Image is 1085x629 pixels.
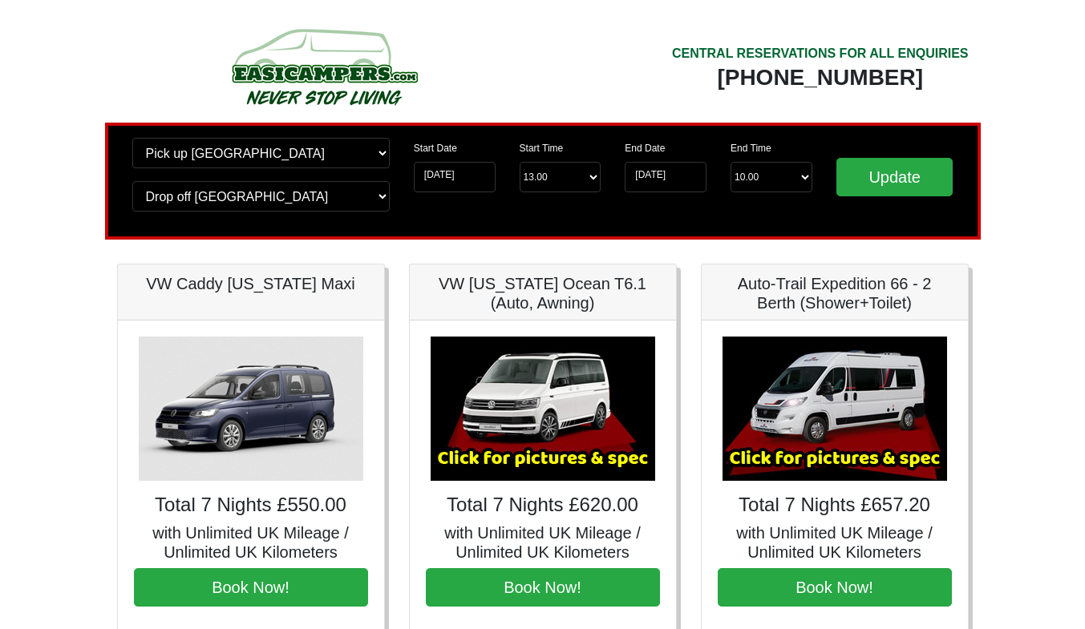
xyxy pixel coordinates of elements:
[134,523,368,562] h5: with Unlimited UK Mileage / Unlimited UK Kilometers
[731,141,771,155] label: End Time
[718,523,952,562] h5: with Unlimited UK Mileage / Unlimited UK Kilometers
[426,274,660,312] h5: VW [US_STATE] Ocean T6.1 (Auto, Awning)
[134,568,368,607] button: Book Now!
[426,568,660,607] button: Book Now!
[414,141,457,155] label: Start Date
[134,494,368,517] h4: Total 7 Nights £550.00
[426,494,660,517] h4: Total 7 Nights £620.00
[520,141,564,155] label: Start Time
[836,158,953,196] input: Update
[625,141,665,155] label: End Date
[431,337,655,481] img: VW California Ocean T6.1 (Auto, Awning)
[718,274,952,312] h5: Auto-Trail Expedition 66 - 2 Berth (Shower+Toilet)
[134,274,368,293] h5: VW Caddy [US_STATE] Maxi
[426,523,660,562] h5: with Unlimited UK Mileage / Unlimited UK Kilometers
[672,63,969,92] div: [PHONE_NUMBER]
[718,568,952,607] button: Book Now!
[414,162,496,192] input: Start Date
[723,337,947,481] img: Auto-Trail Expedition 66 - 2 Berth (Shower+Toilet)
[172,22,476,111] img: campers-checkout-logo.png
[718,494,952,517] h4: Total 7 Nights £657.20
[139,337,363,481] img: VW Caddy California Maxi
[672,44,969,63] div: CENTRAL RESERVATIONS FOR ALL ENQUIRIES
[625,162,706,192] input: Return Date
